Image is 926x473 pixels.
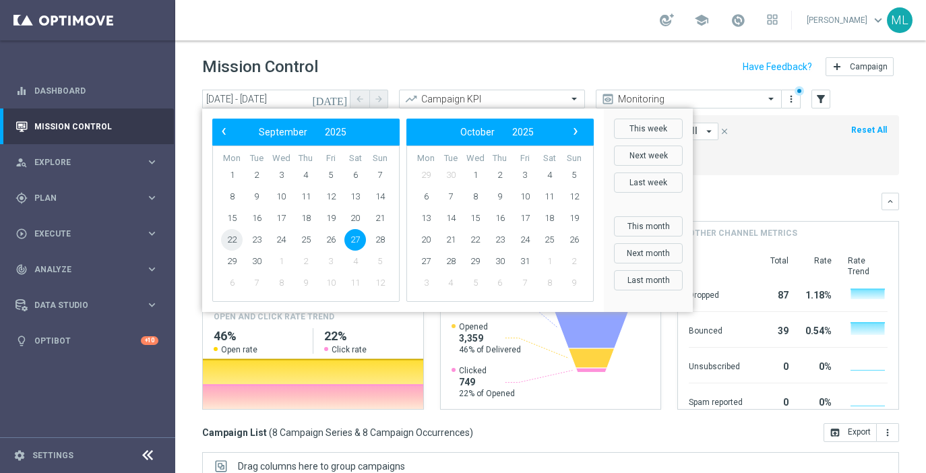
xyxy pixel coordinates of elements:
[350,90,369,108] button: arrow_back
[270,186,292,208] span: 10
[15,264,159,275] div: track_changes Analyze keyboard_arrow_right
[221,208,243,229] span: 15
[399,90,585,108] ng-select: Campaign KPI
[343,153,368,164] th: weekday
[850,62,888,71] span: Campaign
[489,272,511,294] span: 6
[369,186,391,208] span: 14
[15,121,159,132] button: Mission Control
[374,94,383,104] i: arrow_forward
[415,208,437,229] span: 13
[369,251,391,272] span: 5
[15,228,159,239] button: play_circle_outline Execute keyboard_arrow_right
[460,127,495,137] span: October
[850,123,888,137] button: Reset All
[34,73,158,108] a: Dashboard
[16,228,28,240] i: play_circle_outline
[214,311,334,323] h4: OPEN AND CLICK RATE TREND
[15,300,159,311] button: Data Studio keyboard_arrow_right
[318,153,343,164] th: weekday
[811,90,830,108] button: filter_alt
[202,108,693,312] bs-daterangepicker-container: calendar
[786,94,797,104] i: more_vert
[146,191,158,204] i: keyboard_arrow_right
[316,123,355,141] button: 2025
[220,153,245,164] th: weekday
[295,208,317,229] span: 18
[563,208,585,229] span: 19
[320,229,342,251] span: 26
[246,186,268,208] span: 9
[614,243,683,263] button: Next month
[295,229,317,251] span: 25
[16,73,158,108] div: Dashboard
[799,319,832,340] div: 0.54%
[221,251,243,272] span: 29
[34,158,146,166] span: Explore
[214,328,302,344] h2: 46%
[221,229,243,251] span: 22
[202,57,318,77] h1: Mission Control
[344,272,366,294] span: 11
[799,255,832,277] div: Rate
[459,365,515,376] span: Clicked
[614,270,683,290] button: Last month
[367,153,392,164] th: weekday
[512,153,537,164] th: weekday
[452,123,503,141] button: October
[32,451,73,460] a: Settings
[563,186,585,208] span: 12
[753,283,789,305] div: 87
[614,119,683,139] button: This week
[146,227,158,240] i: keyboard_arrow_right
[799,283,832,305] div: 1.18%
[238,461,405,472] span: Drag columns here to group campaigns
[463,153,488,164] th: weekday
[324,328,412,344] h2: 22%
[871,13,886,28] span: keyboard_arrow_down
[16,299,146,311] div: Data Studio
[464,229,486,251] span: 22
[538,251,560,272] span: 1
[320,208,342,229] span: 19
[826,57,894,76] button: add Campaign
[538,164,560,186] span: 4
[250,123,316,141] button: September
[886,197,895,206] i: keyboard_arrow_down
[799,390,832,412] div: 0%
[216,123,233,141] button: ‹
[15,86,159,96] button: equalizer Dashboard
[246,229,268,251] span: 23
[15,336,159,346] div: lightbulb Optibot +10
[753,390,789,412] div: 0
[824,423,877,442] button: open_in_browser Export
[566,123,584,141] button: ›
[832,61,842,72] i: add
[246,272,268,294] span: 7
[16,263,146,276] div: Analyze
[312,93,348,105] i: [DATE]
[270,229,292,251] span: 24
[753,354,789,376] div: 0
[16,335,28,347] i: lightbulb
[753,255,789,277] div: Total
[16,108,158,144] div: Mission Control
[689,283,743,305] div: Dropped
[514,208,536,229] span: 17
[415,186,437,208] span: 6
[440,272,462,294] span: 4
[743,62,812,71] input: Have Feedback?
[332,344,367,355] span: Click rate
[470,427,473,439] span: )
[439,153,464,164] th: weekday
[238,461,405,472] div: Row Groups
[320,186,342,208] span: 12
[830,427,840,438] i: open_in_browser
[464,272,486,294] span: 5
[415,229,437,251] span: 20
[488,153,513,164] th: weekday
[320,164,342,186] span: 5
[270,208,292,229] span: 17
[16,192,146,204] div: Plan
[202,427,473,439] h3: Campaign List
